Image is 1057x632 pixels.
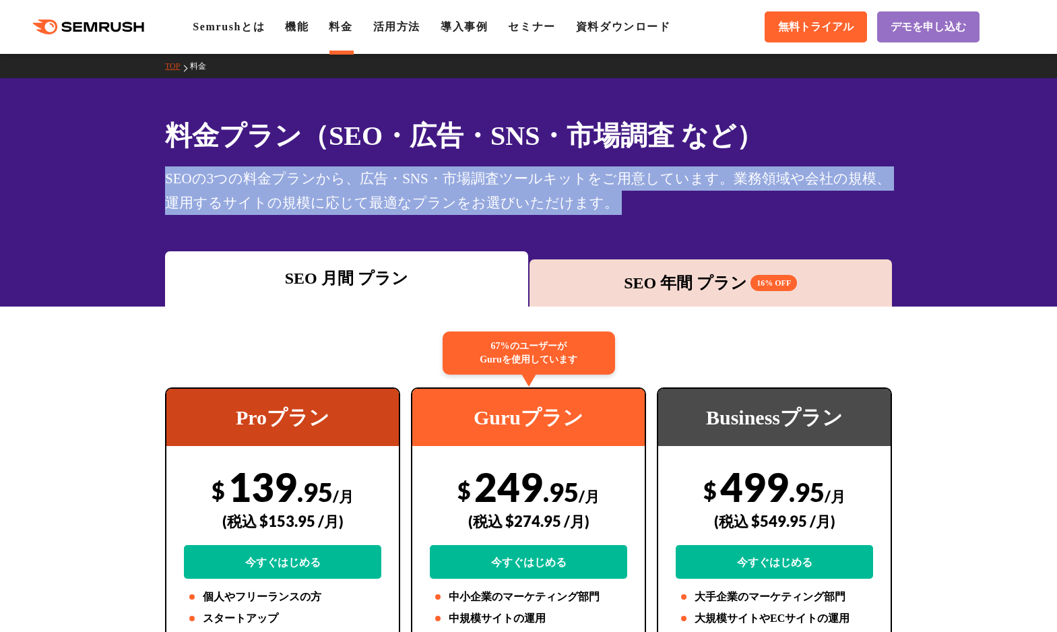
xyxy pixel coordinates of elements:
[457,476,471,504] span: $
[508,21,555,32] a: セミナー
[212,476,225,504] span: $
[789,476,825,507] span: .95
[778,20,854,34] span: 無料トライアル
[430,545,627,579] a: 今すぐはじめる
[184,545,381,579] a: 今すぐはじめる
[750,275,797,291] span: 16% OFF
[166,389,399,446] div: Proプラン
[184,497,381,545] div: (税込 $153.95 /月)
[676,610,873,627] li: 大規模サイトやECサイトの運用
[184,589,381,605] li: 個人やフリーランスの方
[165,116,892,156] h1: 料金プラン（SEO・広告・SNS・市場調査 など）
[412,389,645,446] div: Guruプラン
[329,21,352,32] a: 料金
[891,20,966,34] span: デモを申し込む
[579,487,600,505] span: /月
[184,463,381,579] div: 139
[333,487,354,505] span: /月
[184,610,381,627] li: スタートアップ
[536,271,886,295] div: SEO 年間 プラン
[676,545,873,579] a: 今すぐはじめる
[676,463,873,579] div: 499
[193,21,265,32] a: Semrushとは
[165,166,892,215] div: SEOの3つの料金プランから、広告・SNS・市場調査ツールキットをご用意しています。業務領域や会社の規模、運用するサイトの規模に応じて最適なプランをお選びいただけます。
[430,497,627,545] div: (税込 $274.95 /月)
[443,331,615,375] div: 67%のユーザーが Guruを使用しています
[877,11,980,42] a: デモを申し込む
[576,21,671,32] a: 資料ダウンロード
[285,21,309,32] a: 機能
[190,61,216,71] a: 料金
[765,11,867,42] a: 無料トライアル
[441,21,488,32] a: 導入事例
[676,589,873,605] li: 大手企業のマーケティング部門
[430,463,627,579] div: 249
[703,476,717,504] span: $
[165,61,190,71] a: TOP
[825,487,845,505] span: /月
[543,476,579,507] span: .95
[676,497,873,545] div: (税込 $549.95 /月)
[430,610,627,627] li: 中規模サイトの運用
[658,389,891,446] div: Businessプラン
[297,476,333,507] span: .95
[373,21,420,32] a: 活用方法
[172,266,521,290] div: SEO 月間 プラン
[430,589,627,605] li: 中小企業のマーケティング部門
